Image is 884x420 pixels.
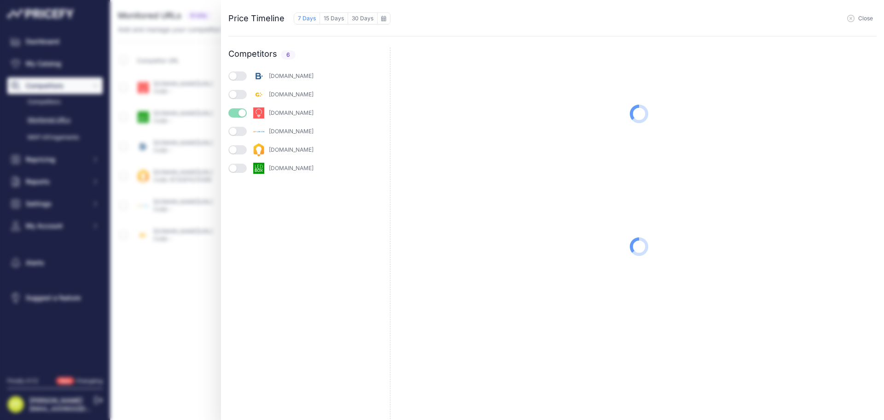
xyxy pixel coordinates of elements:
div: [DOMAIN_NAME] [269,109,335,117]
div: [DOMAIN_NAME] [269,146,335,154]
span: Close [858,15,873,22]
button: 30 Days [348,12,377,24]
div: [DOMAIN_NAME] [269,128,335,135]
div: [DOMAIN_NAME] [269,91,335,98]
button: 15 Days [320,12,348,24]
button: 7 Days [294,12,320,24]
div: Price Timeline [228,12,285,25]
div: [DOMAIN_NAME] [269,72,335,80]
div: [DOMAIN_NAME] [269,165,335,172]
button: Close [847,15,873,22]
h2: Competitors [228,47,390,60]
span: 6 [281,50,296,59]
